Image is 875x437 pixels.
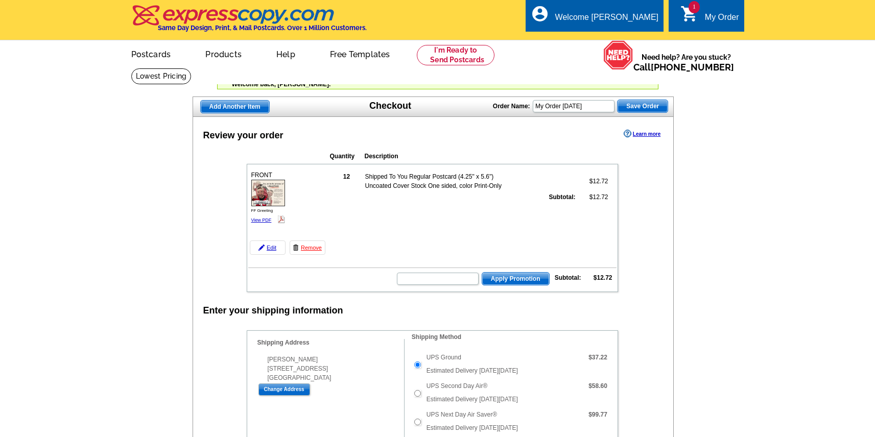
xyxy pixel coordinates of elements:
[277,215,285,223] img: pdf_logo.png
[427,381,488,391] label: UPS Second Day Air®
[258,383,310,396] input: Change Address
[680,11,739,24] a: 1 shopping_cart My Order
[651,62,734,72] a: [PHONE_NUMBER]
[201,101,269,113] span: Add Another Item
[427,410,497,419] label: UPS Next Day Air Saver®
[257,355,404,382] div: [PERSON_NAME] [STREET_ADDRESS] [GEOGRAPHIC_DATA]
[115,41,187,65] a: Postcards
[329,151,363,161] th: Quantity
[555,13,658,27] div: Welcome [PERSON_NAME]
[680,5,699,23] i: shopping_cart
[131,12,367,32] a: Same Day Design, Print, & Mail Postcards. Over 1 Million Customers.
[232,81,331,88] span: Welcome back, [PERSON_NAME].
[364,151,551,161] th: Description
[594,274,612,281] strong: $12.72
[343,173,350,180] strong: 12
[555,274,581,281] strong: Subtotal:
[531,5,549,23] i: account_circle
[158,24,367,32] h4: Same Day Design, Print, & Mail Postcards. Over 1 Million Customers.
[251,208,273,213] span: FF Greeting
[293,245,299,251] img: trashcan-icon.gif
[588,411,607,418] strong: $99.77
[617,100,668,113] button: Save Order
[577,192,609,202] td: $12.72
[705,13,739,27] div: My Order
[314,41,407,65] a: Free Templates
[365,172,513,191] td: Shipped To You Regular Postcard (4.25" x 5.6") Uncoated Cover Stock One sided, color Print-Only
[633,52,739,72] span: Need help? Are you stuck?
[588,354,607,361] strong: $37.22
[257,339,404,346] h4: Shipping Address
[250,169,287,226] div: FRONT
[251,217,272,223] a: View PDF
[427,396,518,403] span: Estimated Delivery [DATE][DATE]
[200,100,270,113] a: Add Another Item
[203,304,343,318] div: Enter your shipping information
[482,272,550,285] button: Apply Promotion
[633,62,734,72] span: Call
[549,193,576,201] strong: Subtotal:
[411,332,462,342] legend: Shipping Method
[493,103,530,110] strong: Order Name:
[482,273,549,285] span: Apply Promotion
[258,245,265,251] img: pencil-icon.gif
[189,41,258,65] a: Products
[618,100,668,112] span: Save Order
[203,129,283,142] div: Review your order
[624,130,660,138] a: Learn more
[427,353,461,362] label: UPS Ground
[603,40,633,70] img: help
[369,101,411,111] h1: Checkout
[588,382,607,390] strong: $58.60
[251,180,285,206] img: small-thumb.jpg
[260,41,312,65] a: Help
[427,424,518,431] span: Estimated Delivery [DATE][DATE]
[250,240,286,255] a: Edit
[689,1,700,13] span: 1
[290,240,325,255] a: Remove
[427,367,518,374] span: Estimated Delivery [DATE][DATE]
[577,172,609,191] td: $12.72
